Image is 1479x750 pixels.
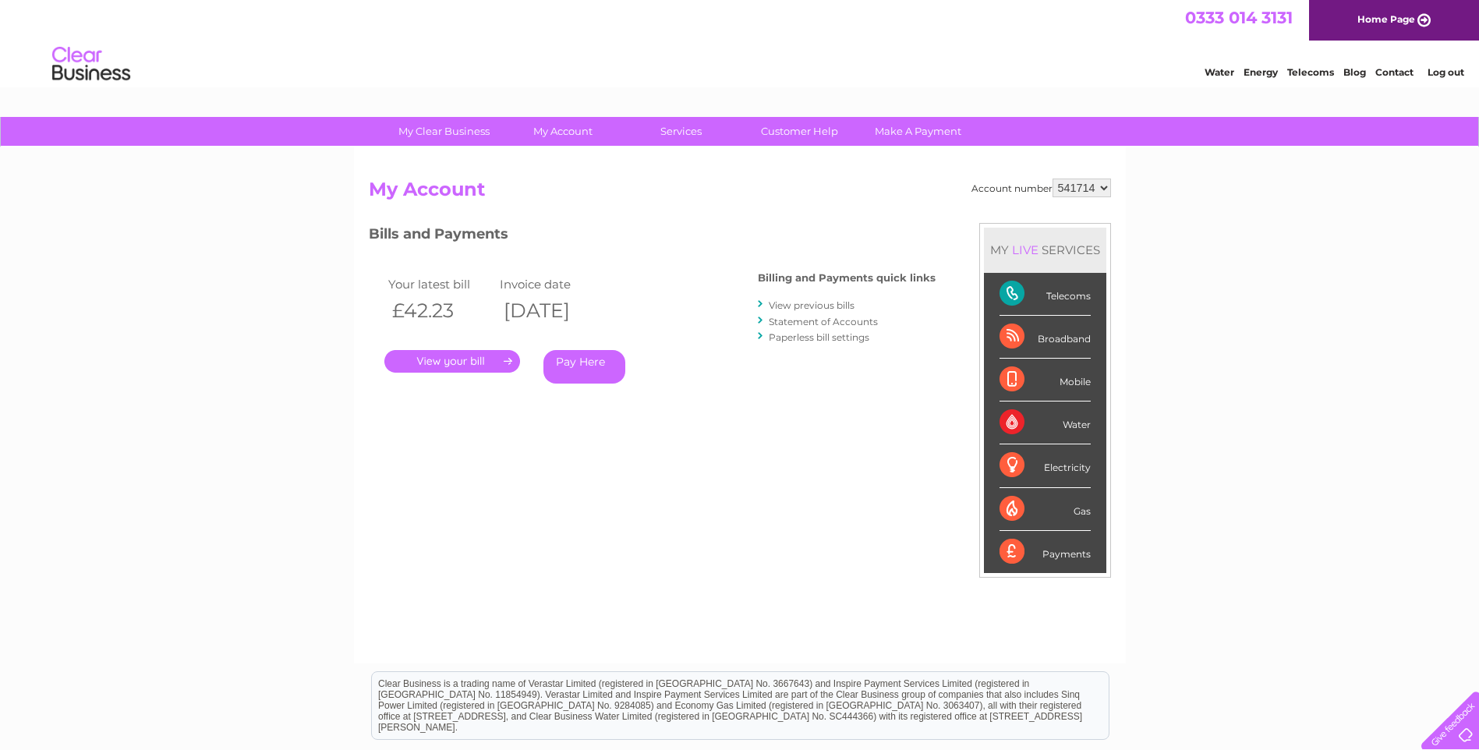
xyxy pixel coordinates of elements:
[1185,8,1293,27] a: 0333 014 3131
[984,228,1106,272] div: MY SERVICES
[1428,66,1464,78] a: Log out
[769,299,854,311] a: View previous bills
[617,117,745,146] a: Services
[496,274,608,295] td: Invoice date
[1000,444,1091,487] div: Electricity
[384,350,520,373] a: .
[1000,359,1091,402] div: Mobile
[769,331,869,343] a: Paperless bill settings
[51,41,131,88] img: logo.png
[1205,66,1234,78] a: Water
[384,274,497,295] td: Your latest bill
[1000,402,1091,444] div: Water
[1000,531,1091,573] div: Payments
[543,350,625,384] a: Pay Here
[369,179,1111,208] h2: My Account
[1000,273,1091,316] div: Telecoms
[769,316,878,327] a: Statement of Accounts
[854,117,982,146] a: Make A Payment
[758,272,936,284] h4: Billing and Payments quick links
[735,117,864,146] a: Customer Help
[1244,66,1278,78] a: Energy
[372,9,1109,76] div: Clear Business is a trading name of Verastar Limited (registered in [GEOGRAPHIC_DATA] No. 3667643...
[369,223,936,250] h3: Bills and Payments
[1375,66,1414,78] a: Contact
[971,179,1111,197] div: Account number
[380,117,508,146] a: My Clear Business
[1287,66,1334,78] a: Telecoms
[498,117,627,146] a: My Account
[1343,66,1366,78] a: Blog
[384,295,497,327] th: £42.23
[1000,488,1091,531] div: Gas
[496,295,608,327] th: [DATE]
[1009,242,1042,257] div: LIVE
[1000,316,1091,359] div: Broadband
